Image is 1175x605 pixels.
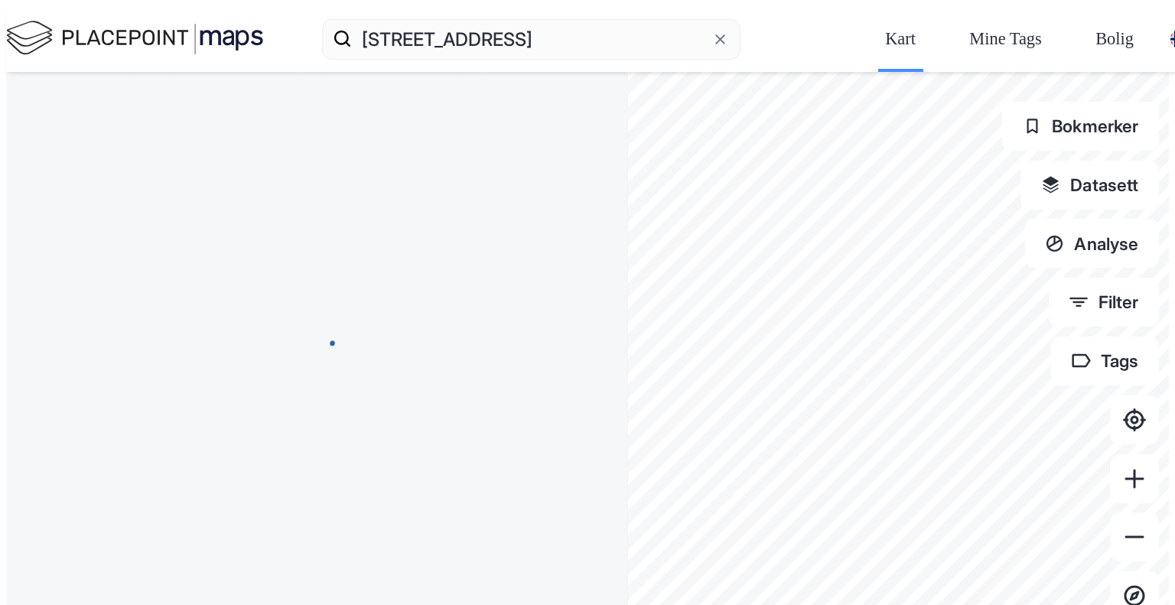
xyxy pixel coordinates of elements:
[1095,24,1134,54] div: Bolig
[969,24,1041,54] div: Mine Tags
[1002,102,1159,151] button: Bokmerker
[1099,532,1175,605] div: Kontrollprogram for chat
[1051,337,1159,385] button: Tags
[6,18,263,60] img: logo.f888ab2527a4732fd821a326f86c7f29.svg
[298,322,337,361] img: spinner.a6d8c91a73a9ac5275cf975e30b51cfb.svg
[885,24,916,54] div: Kart
[1020,161,1159,210] button: Datasett
[1025,219,1160,268] button: Analyse
[1099,532,1175,605] iframe: Chat Widget
[352,15,711,63] input: Søk på adresse, matrikkel, gårdeiere, leietakere eller personer
[1049,278,1160,327] button: Filter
